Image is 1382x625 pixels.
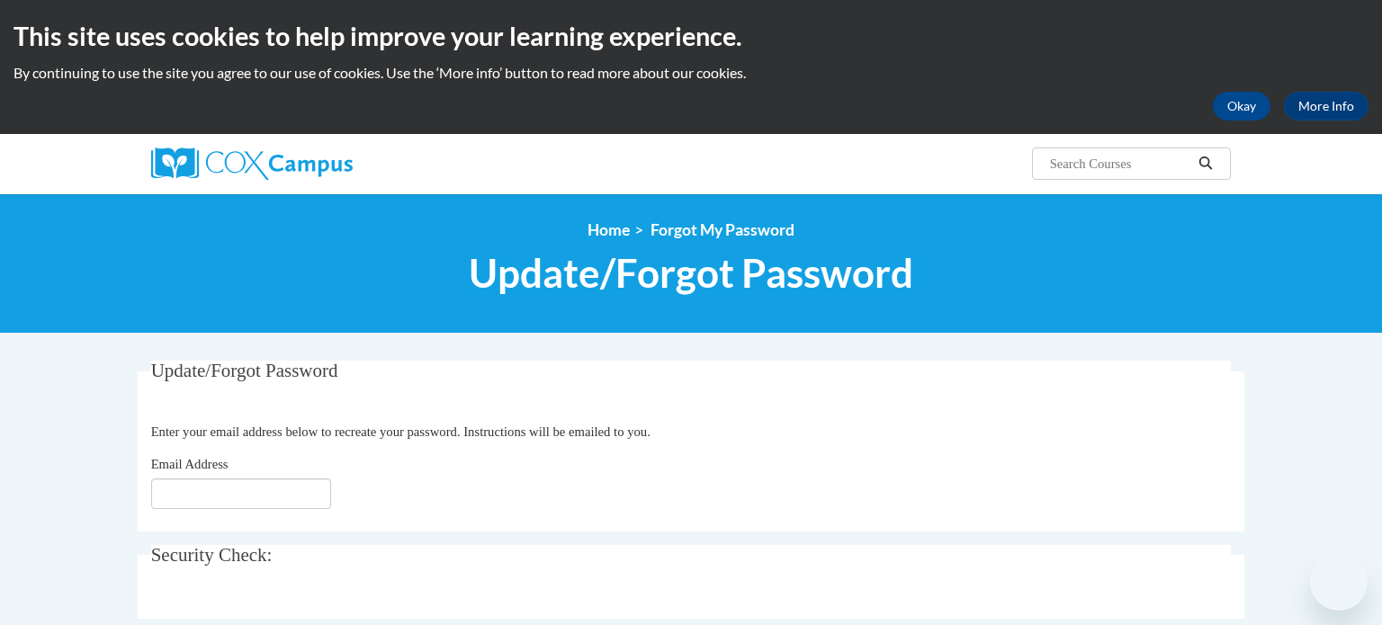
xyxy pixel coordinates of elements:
[151,360,338,381] span: Update/Forgot Password
[1048,153,1192,174] input: Search Courses
[151,478,331,509] input: Email
[1310,553,1368,611] iframe: Button to launch messaging window
[13,18,1369,54] h2: This site uses cookies to help improve your learning experience.
[469,249,913,297] span: Update/Forgot Password
[13,63,1369,83] p: By continuing to use the site you agree to our use of cookies. Use the ‘More info’ button to read...
[1284,92,1369,121] a: More Info
[588,220,630,239] a: Home
[151,147,493,180] a: Cox Campus
[1192,153,1219,174] button: Search
[151,424,651,439] span: Enter your email address below to recreate your password. Instructions will be emailed to you.
[1213,92,1270,121] button: Okay
[651,220,794,239] span: Forgot My Password
[151,544,273,566] span: Security Check:
[151,147,353,180] img: Cox Campus
[151,457,229,471] span: Email Address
